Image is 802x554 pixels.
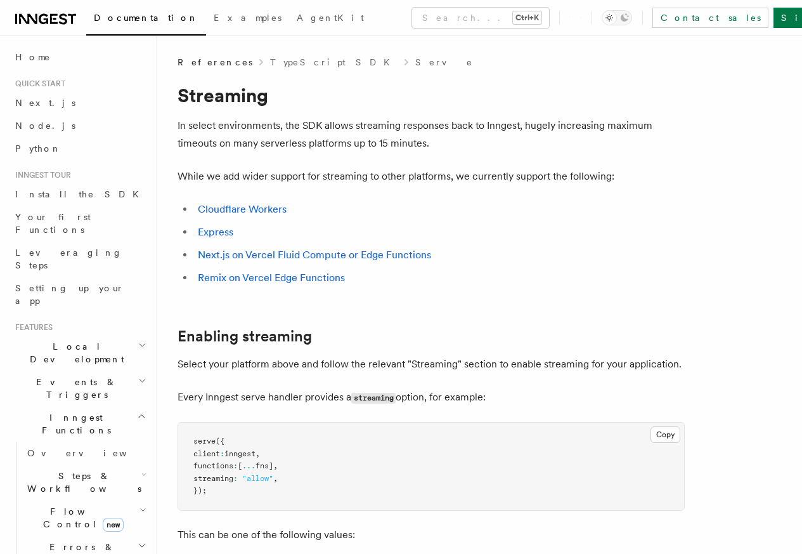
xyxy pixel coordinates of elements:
h1: Streaming [178,84,685,107]
span: Inngest Functions [10,411,137,437]
span: fns] [255,461,273,470]
kbd: Ctrl+K [513,11,541,24]
button: Search...Ctrl+K [412,8,549,28]
span: Examples [214,13,281,23]
span: Your first Functions [15,212,91,235]
a: Express [198,226,233,238]
a: Examples [206,4,289,34]
a: Remix on Vercel Edge Functions [198,272,345,284]
a: Overview [22,442,149,465]
span: }); [193,486,207,495]
span: Setting up your app [15,283,124,306]
span: : [233,461,238,470]
span: : [233,474,238,483]
span: Documentation [94,13,198,23]
a: Cloudflare Workers [198,203,287,215]
span: Local Development [10,340,138,366]
span: functions [193,461,233,470]
button: Toggle dark mode [602,10,632,25]
button: Flow Controlnew [22,500,149,536]
a: Contact sales [652,8,768,28]
span: serve [193,437,216,445]
a: Your first Functions [10,206,149,241]
span: streaming [193,474,233,483]
p: Every Inngest serve handler provides a option, for example: [178,388,685,407]
span: References [178,56,252,69]
a: Serve [415,56,474,69]
span: Next.js [15,98,75,108]
button: Steps & Workflows [22,465,149,500]
button: Inngest Functions [10,406,149,442]
span: inngest [224,449,255,458]
span: , [273,461,278,470]
span: Features [10,322,53,333]
p: Select your platform above and follow the relevant "Streaming" section to enable streaming for yo... [178,355,685,373]
a: Setting up your app [10,277,149,312]
a: Leveraging Steps [10,241,149,277]
span: : [220,449,224,458]
span: Quick start [10,79,65,89]
button: Local Development [10,335,149,371]
a: Node.js [10,114,149,137]
button: Events & Triggers [10,371,149,406]
span: ({ [216,437,224,445]
span: ... [242,461,255,470]
a: TypeScript SDK [270,56,398,69]
span: Events & Triggers [10,376,138,401]
span: Python [15,143,61,154]
a: AgentKit [289,4,372,34]
span: Install the SDK [15,189,146,199]
span: Inngest tour [10,170,71,180]
span: Node.js [15,121,75,131]
a: Next.js on Vercel Fluid Compute or Edge Functions [198,249,431,261]
span: Home [15,51,51,63]
span: "allow" [242,474,273,483]
p: In select environments, the SDK allows streaming responses back to Inngest, hugely increasing max... [178,117,685,152]
a: Enabling streaming [178,327,312,345]
p: While we add wider support for streaming to other platforms, we currently support the following: [178,168,685,185]
a: Python [10,137,149,160]
p: This can be one of the following values: [178,526,685,544]
button: Copy [650,426,680,443]
span: new [103,518,124,532]
span: Overview [27,448,158,458]
span: client [193,449,220,458]
span: , [273,474,278,483]
a: Install the SDK [10,183,149,206]
span: Steps & Workflows [22,470,141,495]
span: Leveraging Steps [15,247,122,270]
a: Next.js [10,91,149,114]
code: streaming [351,393,396,404]
span: AgentKit [297,13,364,23]
span: [ [238,461,242,470]
a: Documentation [86,4,206,36]
a: Home [10,46,149,69]
span: , [255,449,260,458]
span: Flow Control [22,505,139,531]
